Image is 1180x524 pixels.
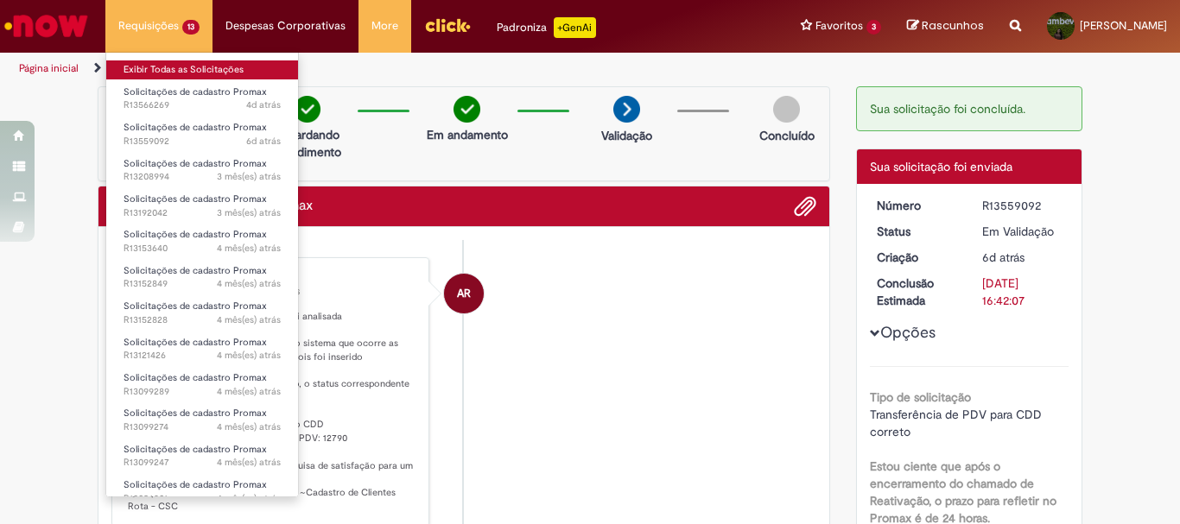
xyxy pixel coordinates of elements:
time: 10/06/2025 11:42:55 [217,277,281,290]
img: click_logo_yellow_360x200.png [424,12,471,38]
div: R13559092 [982,197,1063,214]
a: Aberto R13086201 : Solicitações de cadastro Promax [106,476,298,508]
span: R13559092 [124,135,281,148]
p: +GenAi [554,17,596,38]
span: Solicitações de cadastro Promax [124,371,267,384]
a: Aberto R13208994 : Solicitações de cadastro Promax [106,155,298,186]
ul: Trilhas de página [13,53,774,85]
span: Solicitações de cadastro Promax [124,478,267,491]
span: 4 mês(es) atrás [217,456,281,469]
a: Página inicial [19,61,79,75]
span: 3 [866,20,881,35]
span: 4d atrás [246,98,281,111]
div: Em Validação [982,223,1063,240]
span: Transferência de PDV para CDD correto [870,407,1045,439]
span: R13566269 [124,98,281,112]
div: [DATE] 16:42:07 [982,275,1063,309]
span: Solicitações de cadastro Promax [124,300,267,313]
b: Tipo de solicitação [870,389,971,405]
span: 4 mês(es) atrás [217,242,281,255]
time: 23/09/2025 13:41:57 [982,249,1025,265]
span: Sua solicitação foi enviada [870,159,1012,174]
time: 22/05/2025 10:15:06 [217,492,281,505]
span: 4 mês(es) atrás [217,492,281,505]
time: 27/05/2025 10:09:58 [217,420,281,433]
time: 27/05/2025 10:07:28 [217,456,281,469]
img: img-circle-grey.png [773,96,800,123]
span: Solicitações de cadastro Promax [124,407,267,420]
div: 23/09/2025 13:41:57 [982,249,1063,266]
a: Aberto R13152828 : Solicitações de cadastro Promax [106,297,298,329]
dt: Status [864,223,970,240]
img: check-circle-green.png [294,96,320,123]
span: 4 mês(es) atrás [217,349,281,362]
img: check-circle-green.png [454,96,480,123]
a: Aberto R13152849 : Solicitações de cadastro Promax [106,262,298,294]
p: Aguardando atendimento [265,126,349,161]
time: 10/06/2025 12:46:12 [217,242,281,255]
span: R13208994 [124,170,281,184]
div: Sua solicitação foi concluída. [856,86,1083,131]
p: Concluído [759,127,815,144]
p: Validação [601,127,652,144]
time: 24/06/2025 09:23:15 [217,170,281,183]
img: arrow-next.png [613,96,640,123]
p: Em andamento [427,126,508,143]
a: Aberto R13153640 : Solicitações de cadastro Promax [106,225,298,257]
span: More [371,17,398,35]
a: Aberto R13559092 : Solicitações de cadastro Promax [106,118,298,150]
span: Solicitações de cadastro Promax [124,443,267,456]
a: Rascunhos [907,18,984,35]
span: AR [457,273,471,314]
img: ServiceNow [2,9,91,43]
a: Aberto R13121426 : Solicitações de cadastro Promax [106,333,298,365]
time: 10/06/2025 11:41:51 [217,313,281,326]
span: 3 mês(es) atrás [217,206,281,219]
span: R13099289 [124,385,281,399]
dt: Número [864,197,970,214]
span: Requisições [118,17,179,35]
span: 4 mês(es) atrás [217,385,281,398]
span: 4 mês(es) atrás [217,277,281,290]
span: 6d atrás [246,135,281,148]
span: R13192042 [124,206,281,220]
time: 27/05/2025 10:11:03 [217,385,281,398]
span: R13152849 [124,277,281,291]
a: Aberto R13099289 : Solicitações de cadastro Promax [106,369,298,401]
span: Despesas Corporativas [225,17,346,35]
span: Solicitações de cadastro Promax [124,85,267,98]
span: Solicitações de cadastro Promax [124,121,267,134]
span: 4 mês(es) atrás [217,313,281,326]
span: 6d atrás [982,249,1025,265]
span: R13099247 [124,456,281,470]
span: [PERSON_NAME] [1080,18,1167,33]
dt: Criação [864,249,970,266]
span: Solicitações de cadastro Promax [124,157,267,170]
span: Rascunhos [922,17,984,34]
a: Exibir Todas as Solicitações [106,60,298,79]
time: 03/06/2025 08:57:13 [217,349,281,362]
ul: Requisições [105,52,299,497]
span: R13152828 [124,313,281,327]
span: 4 mês(es) atrás [217,420,281,433]
span: Solicitações de cadastro Promax [124,336,267,349]
time: 25/09/2025 11:51:26 [246,98,281,111]
span: 13 [182,20,200,35]
span: Solicitações de cadastro Promax [124,193,267,205]
span: R13099274 [124,420,281,434]
span: Solicitações de cadastro Promax [124,228,267,241]
span: R13086201 [124,492,281,506]
span: R13121426 [124,349,281,363]
span: Favoritos [815,17,863,35]
a: Aberto R13099247 : Solicitações de cadastro Promax [106,440,298,472]
dt: Conclusão Estimada [864,275,970,309]
a: Aberto R13192042 : Solicitações de cadastro Promax [106,190,298,222]
div: Ambev RPA [444,274,484,313]
div: Padroniza [497,17,596,38]
a: Aberto R13099274 : Solicitações de cadastro Promax [106,404,298,436]
span: Solicitações de cadastro Promax [124,264,267,277]
span: R13153640 [124,242,281,256]
span: 3 mês(es) atrás [217,170,281,183]
a: Aberto R13566269 : Solicitações de cadastro Promax [106,83,298,115]
button: Adicionar anexos [794,195,816,218]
